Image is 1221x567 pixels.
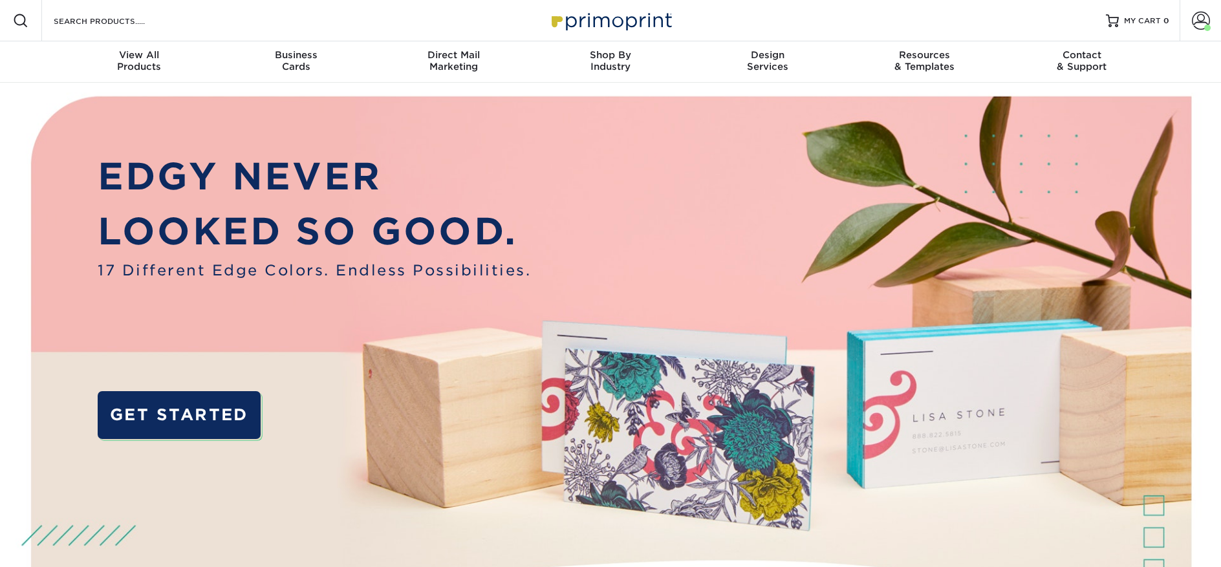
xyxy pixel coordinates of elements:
span: View All [61,49,218,61]
span: Shop By [532,49,689,61]
span: Design [689,49,846,61]
span: Business [218,49,375,61]
div: Marketing [375,49,532,72]
div: & Support [1003,49,1160,72]
a: BusinessCards [218,41,375,83]
div: Products [61,49,218,72]
span: 0 [1163,16,1169,25]
a: Resources& Templates [846,41,1003,83]
div: Services [689,49,846,72]
p: EDGY NEVER [98,149,531,204]
a: DesignServices [689,41,846,83]
span: Direct Mail [375,49,532,61]
a: Direct MailMarketing [375,41,532,83]
a: GET STARTED [98,391,261,440]
div: Industry [532,49,689,72]
img: Primoprint [546,6,675,34]
div: & Templates [846,49,1003,72]
input: SEARCH PRODUCTS..... [52,13,178,28]
a: Contact& Support [1003,41,1160,83]
span: Contact [1003,49,1160,61]
p: LOOKED SO GOOD. [98,204,531,259]
a: View AllProducts [61,41,218,83]
span: Resources [846,49,1003,61]
a: Shop ByIndustry [532,41,689,83]
div: Cards [218,49,375,72]
span: 17 Different Edge Colors. Endless Possibilities. [98,259,531,281]
span: MY CART [1124,16,1161,27]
